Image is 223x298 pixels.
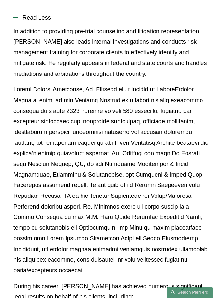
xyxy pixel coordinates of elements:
a: Search this site [167,287,213,298]
p: In addition to providing pre-trial counseling and litigation representation, [PERSON_NAME] also l... [13,26,210,79]
p: Loremi Dolorsi Ametconse, Ad. Elitsedd eiu t incidid ut LaboreEtdolor. Magna al enim, ad min Veni... [13,84,210,276]
button: Read Less [13,9,210,26]
span: Read Less [18,14,210,21]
